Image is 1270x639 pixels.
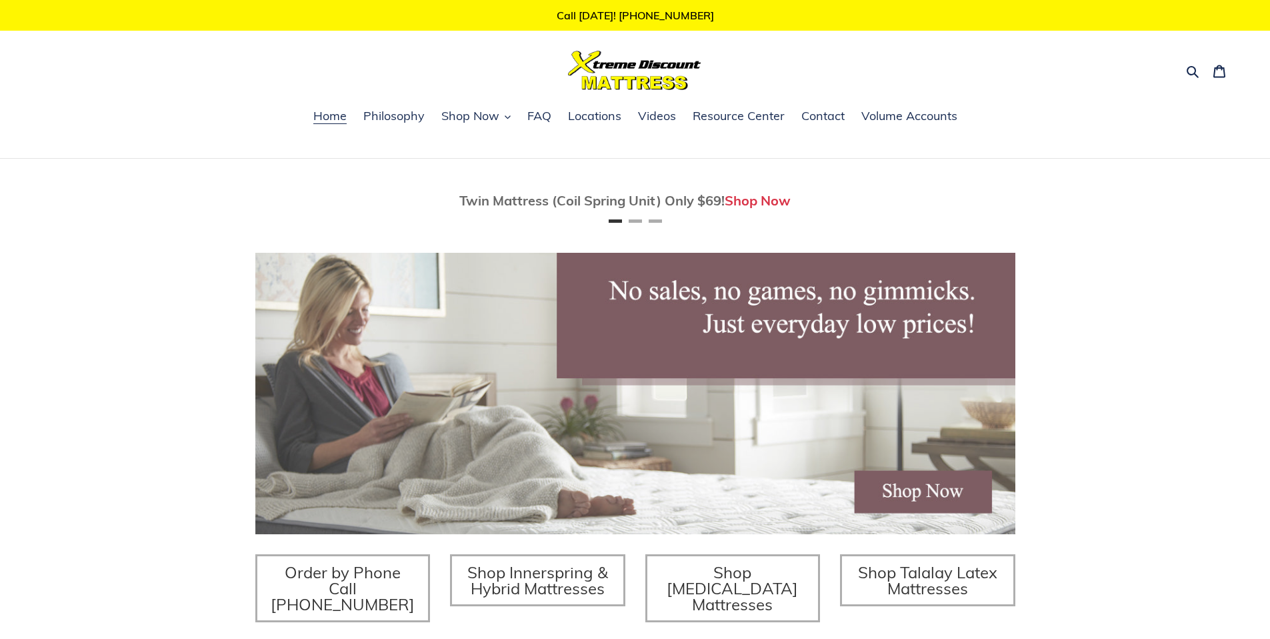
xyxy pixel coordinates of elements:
span: Shop [MEDICAL_DATA] Mattresses [667,562,798,614]
img: herobannermay2022-1652879215306_1200x.jpg [255,253,1015,534]
span: Resource Center [693,108,785,124]
a: FAQ [521,107,558,127]
span: Philosophy [363,108,425,124]
span: Shop Talalay Latex Mattresses [858,562,997,598]
span: FAQ [527,108,551,124]
a: Shop Talalay Latex Mattresses [840,554,1015,606]
a: Home [307,107,353,127]
a: Locations [561,107,628,127]
span: Home [313,108,347,124]
span: Twin Mattress (Coil Spring Unit) Only $69! [459,192,725,209]
span: Order by Phone Call [PHONE_NUMBER] [271,562,415,614]
a: Philosophy [357,107,431,127]
span: Contact [801,108,845,124]
a: Order by Phone Call [PHONE_NUMBER] [255,554,431,622]
a: Shop Innerspring & Hybrid Mattresses [450,554,625,606]
button: Page 1 [609,219,622,223]
img: Xtreme Discount Mattress [568,51,701,90]
a: Volume Accounts [855,107,964,127]
a: Contact [795,107,851,127]
span: Locations [568,108,621,124]
a: Videos [631,107,683,127]
span: Videos [638,108,676,124]
button: Page 3 [649,219,662,223]
a: Resource Center [686,107,791,127]
span: Shop Innerspring & Hybrid Mattresses [467,562,608,598]
button: Shop Now [435,107,517,127]
a: Shop [MEDICAL_DATA] Mattresses [645,554,821,622]
button: Page 2 [629,219,642,223]
a: Shop Now [725,192,791,209]
span: Shop Now [441,108,499,124]
span: Volume Accounts [861,108,957,124]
